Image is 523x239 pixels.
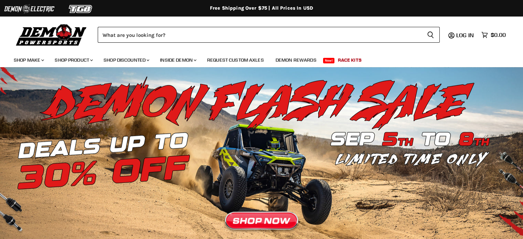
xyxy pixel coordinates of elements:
[456,32,474,39] span: Log in
[478,30,509,40] a: $0.00
[155,53,201,67] a: Inside Demon
[9,53,48,67] a: Shop Make
[453,32,478,38] a: Log in
[14,22,89,47] img: Demon Powersports
[270,53,322,67] a: Demon Rewards
[98,53,153,67] a: Shop Discounted
[3,2,55,15] img: Demon Electric Logo 2
[50,53,97,67] a: Shop Product
[491,32,506,38] span: $0.00
[333,53,367,67] a: Race Kits
[98,27,440,43] form: Product
[9,50,504,67] ul: Main menu
[421,27,440,43] button: Search
[202,53,269,67] a: Request Custom Axles
[323,58,335,63] span: New!
[98,27,421,43] input: Search
[55,2,107,15] img: TGB Logo 2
